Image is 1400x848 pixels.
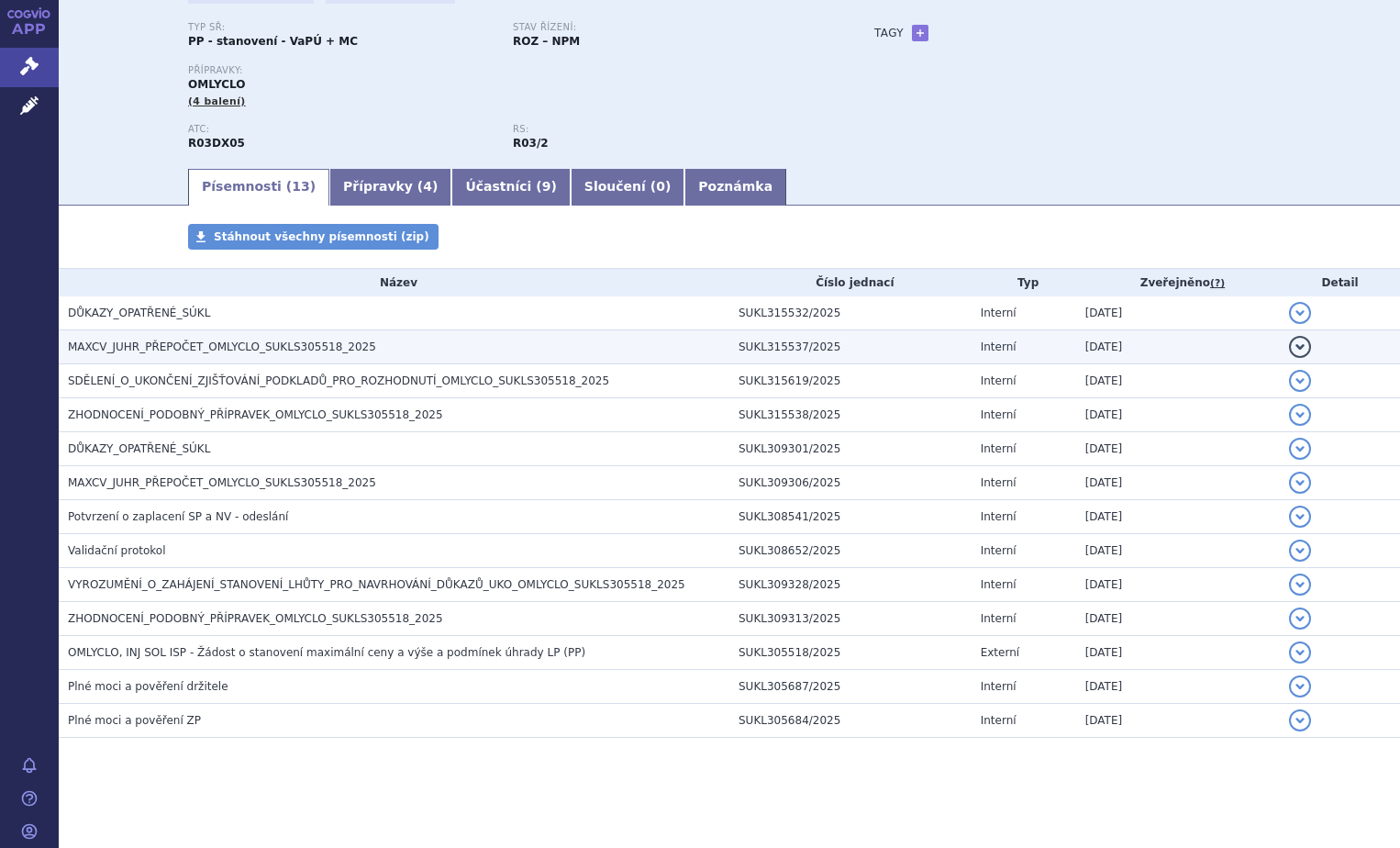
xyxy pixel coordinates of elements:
td: [DATE] [1076,296,1281,330]
td: SUKL309313/2025 [729,602,972,636]
td: [DATE] [1076,670,1281,704]
td: [DATE] [1076,398,1281,432]
td: SUKL315538/2025 [729,398,972,432]
strong: OMALIZUMAB [188,137,245,150]
span: ZHODNOCENÍ_PODOBNÝ_PŘÍPRAVEK_OMLYCLO_SUKLS305518_2025 [68,408,443,421]
p: Přípravky: [188,65,838,76]
button: detail [1289,336,1311,358]
td: SUKL308541/2025 [729,500,972,534]
span: MAXCV_JUHR_PŘEPOČET_OMLYCLO_SUKLS305518_2025 [68,340,376,353]
button: detail [1289,642,1311,664]
p: Typ SŘ: [188,22,494,33]
span: Interní [981,408,1017,421]
td: [DATE] [1076,602,1281,636]
button: detail [1289,404,1311,426]
span: Interní [981,476,1017,489]
span: 13 [292,179,309,194]
a: Písemnosti (13) [188,169,329,206]
p: ATC: [188,124,494,135]
th: Zveřejněno [1076,269,1281,296]
span: 4 [423,179,432,194]
a: Stáhnout všechny písemnosti (zip) [188,224,439,250]
th: Detail [1280,269,1400,296]
td: [DATE] [1076,330,1281,364]
td: SUKL305687/2025 [729,670,972,704]
span: Interní [981,442,1017,455]
span: Plné moci a pověření ZP [68,714,201,727]
td: SUKL315619/2025 [729,364,972,398]
span: Interní [981,714,1017,727]
span: Validační protokol [68,544,166,557]
button: detail [1289,675,1311,697]
td: [DATE] [1076,364,1281,398]
span: OMLYCLO, INJ SOL ISP - Žádost o stanovení maximální ceny a výše a podmínek úhrady LP (PP) [68,646,585,659]
th: Typ [972,269,1076,296]
span: Interní [981,578,1017,591]
th: Číslo jednací [729,269,972,296]
span: 0 [656,179,665,194]
td: SUKL309306/2025 [729,466,972,500]
span: Interní [981,612,1017,625]
button: detail [1289,302,1311,324]
span: Stáhnout všechny písemnosti (zip) [214,230,429,243]
h3: Tagy [874,22,904,44]
td: SUKL315537/2025 [729,330,972,364]
span: Interní [981,374,1017,387]
span: DŮKAZY_OPATŘENÉ_SÚKL [68,442,210,455]
a: + [912,25,928,41]
button: detail [1289,709,1311,731]
a: Poznámka [684,169,786,206]
p: Stav řízení: [513,22,819,33]
span: Interní [981,680,1017,693]
td: [DATE] [1076,466,1281,500]
td: SUKL315532/2025 [729,296,972,330]
strong: PP - stanovení - VaPÚ + MC [188,35,358,48]
span: VYROZUMĚNÍ_O_ZAHÁJENÍ_STANOVENÍ_LHŮTY_PRO_NAVRHOVÁNÍ_DŮKAZŮ_UKO_OMLYCLO_SUKLS305518_2025 [68,578,685,591]
span: Interní [981,307,1017,319]
span: Externí [981,646,1019,659]
td: [DATE] [1076,432,1281,466]
td: [DATE] [1076,636,1281,670]
a: Sloučení (0) [571,169,684,206]
span: Plné moci a pověření držitele [68,680,228,693]
button: detail [1289,472,1311,494]
span: OMLYCLO [188,78,245,91]
button: detail [1289,370,1311,392]
button: detail [1289,506,1311,528]
span: Interní [981,340,1017,353]
button: detail [1289,608,1311,630]
td: SUKL309301/2025 [729,432,972,466]
span: MAXCV_JUHR_PŘEPOČET_OMLYCLO_SUKLS305518_2025 [68,476,376,489]
th: Název [59,269,729,296]
a: Účastníci (9) [451,169,570,206]
td: [DATE] [1076,500,1281,534]
strong: omalizumab [513,137,549,150]
p: RS: [513,124,819,135]
td: [DATE] [1076,534,1281,568]
span: DŮKAZY_OPATŘENÉ_SÚKL [68,307,210,319]
strong: ROZ – NPM [513,35,580,48]
span: 9 [542,179,551,194]
button: detail [1289,540,1311,562]
span: ZHODNOCENÍ_PODOBNÝ_PŘÍPRAVEK_OMLYCLO_SUKLS305518_2025 [68,612,443,625]
td: [DATE] [1076,568,1281,602]
button: detail [1289,574,1311,596]
abbr: (?) [1210,277,1225,290]
span: Potvrzení o zaplacení SP a NV - odeslání [68,510,288,523]
span: SDĚLENÍ_O_UKONČENÍ_ZJIŠŤOVÁNÍ_PODKLADŮ_PRO_ROZHODNUTÍ_OMLYCLO_SUKLS305518_2025 [68,374,609,387]
a: Přípravky (4) [329,169,451,206]
button: detail [1289,438,1311,460]
td: [DATE] [1076,704,1281,738]
span: Interní [981,544,1017,557]
span: (4 balení) [188,95,246,107]
td: SUKL309328/2025 [729,568,972,602]
td: SUKL308652/2025 [729,534,972,568]
td: SUKL305518/2025 [729,636,972,670]
span: Interní [981,510,1017,523]
td: SUKL305684/2025 [729,704,972,738]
